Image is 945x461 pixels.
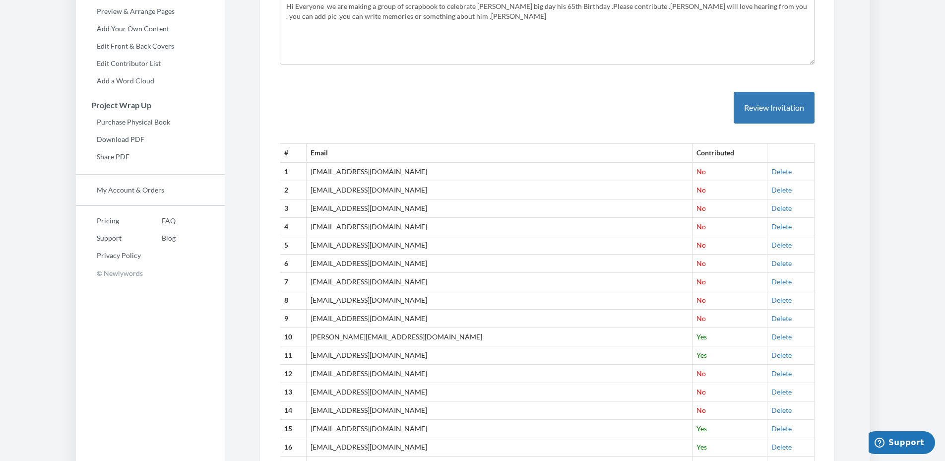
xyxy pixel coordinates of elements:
a: Purchase Physical Book [76,115,225,130]
a: Preview & Arrange Pages [76,4,225,19]
td: [EMAIL_ADDRESS][DOMAIN_NAME] [307,181,693,199]
th: Email [307,144,693,162]
th: 9 [280,310,307,328]
td: [EMAIL_ADDRESS][DOMAIN_NAME] [307,291,693,310]
a: Delete [771,259,792,267]
th: 10 [280,328,307,346]
a: Download PDF [76,132,225,147]
span: No [696,277,706,286]
td: [EMAIL_ADDRESS][DOMAIN_NAME] [307,199,693,218]
a: Edit Contributor List [76,56,225,71]
a: Delete [771,277,792,286]
span: No [696,186,706,194]
th: Contributed [693,144,767,162]
a: Add Your Own Content [76,21,225,36]
a: Blog [141,231,176,246]
a: FAQ [141,213,176,228]
a: Support [76,231,141,246]
th: 6 [280,255,307,273]
a: Delete [771,406,792,414]
a: Pricing [76,213,141,228]
td: [EMAIL_ADDRESS][DOMAIN_NAME] [307,420,693,438]
th: 12 [280,365,307,383]
a: Delete [771,388,792,396]
a: Privacy Policy [76,248,141,263]
span: No [696,388,706,396]
span: No [696,222,706,231]
span: No [696,314,706,323]
td: [EMAIL_ADDRESS][DOMAIN_NAME] [307,273,693,291]
span: Yes [696,424,707,433]
a: Delete [771,186,792,194]
th: 14 [280,401,307,420]
span: No [696,204,706,212]
a: Delete [771,204,792,212]
th: 11 [280,346,307,365]
td: [EMAIL_ADDRESS][DOMAIN_NAME] [307,346,693,365]
th: 13 [280,383,307,401]
td: [EMAIL_ADDRESS][DOMAIN_NAME] [307,218,693,236]
td: [EMAIL_ADDRESS][DOMAIN_NAME] [307,255,693,273]
td: [EMAIL_ADDRESS][DOMAIN_NAME] [307,401,693,420]
span: No [696,241,706,249]
th: 16 [280,438,307,457]
td: [EMAIL_ADDRESS][DOMAIN_NAME] [307,162,693,181]
span: No [696,406,706,414]
th: 2 [280,181,307,199]
td: [EMAIL_ADDRESS][DOMAIN_NAME] [307,310,693,328]
th: # [280,144,307,162]
th: 4 [280,218,307,236]
td: [PERSON_NAME][EMAIL_ADDRESS][DOMAIN_NAME] [307,328,693,346]
button: Review Invitation [734,92,815,124]
a: Delete [771,424,792,433]
a: Delete [771,314,792,323]
td: [EMAIL_ADDRESS][DOMAIN_NAME] [307,438,693,457]
span: Yes [696,332,707,341]
th: 1 [280,162,307,181]
th: 8 [280,291,307,310]
a: Delete [771,241,792,249]
a: Share PDF [76,149,225,164]
a: Delete [771,369,792,378]
th: 5 [280,236,307,255]
a: Edit Front & Back Covers [76,39,225,54]
p: © Newlywords [76,265,225,281]
th: 7 [280,273,307,291]
span: No [696,167,706,176]
a: My Account & Orders [76,183,225,198]
td: [EMAIL_ADDRESS][DOMAIN_NAME] [307,236,693,255]
td: [EMAIL_ADDRESS][DOMAIN_NAME] [307,365,693,383]
a: Add a Word Cloud [76,73,225,88]
span: No [696,259,706,267]
a: Delete [771,351,792,359]
a: Delete [771,332,792,341]
a: Delete [771,167,792,176]
a: Delete [771,443,792,451]
th: 3 [280,199,307,218]
span: Yes [696,443,707,451]
iframe: Opens a widget where you can chat to one of our agents [869,431,935,456]
span: No [696,296,706,304]
h3: Project Wrap Up [76,101,225,110]
span: Yes [696,351,707,359]
a: Delete [771,296,792,304]
span: No [696,369,706,378]
a: Delete [771,222,792,231]
th: 15 [280,420,307,438]
td: [EMAIL_ADDRESS][DOMAIN_NAME] [307,383,693,401]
